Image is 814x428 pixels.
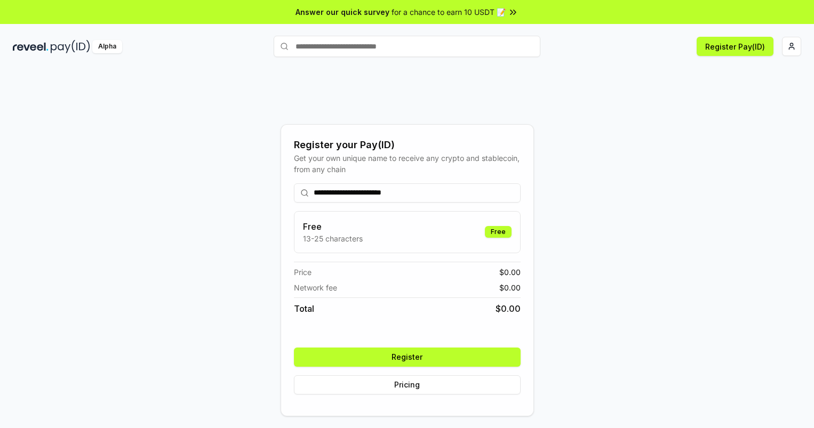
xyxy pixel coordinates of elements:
[296,6,389,18] span: Answer our quick survey
[499,282,521,293] span: $ 0.00
[303,220,363,233] h3: Free
[485,226,512,238] div: Free
[294,375,521,394] button: Pricing
[294,282,337,293] span: Network fee
[294,302,314,315] span: Total
[392,6,506,18] span: for a chance to earn 10 USDT 📝
[303,233,363,244] p: 13-25 characters
[294,267,312,278] span: Price
[51,40,90,53] img: pay_id
[92,40,122,53] div: Alpha
[294,152,521,175] div: Get your own unique name to receive any crypto and stablecoin, from any chain
[294,138,521,152] div: Register your Pay(ID)
[13,40,49,53] img: reveel_dark
[697,37,773,56] button: Register Pay(ID)
[499,267,521,278] span: $ 0.00
[294,348,521,367] button: Register
[496,302,521,315] span: $ 0.00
